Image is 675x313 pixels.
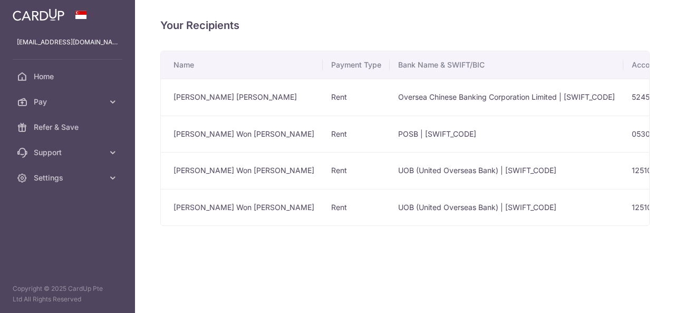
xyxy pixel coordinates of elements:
[390,51,623,79] th: Bank Name & SWIFT/BIC
[323,152,390,189] td: Rent
[17,37,118,48] p: [EMAIL_ADDRESS][DOMAIN_NAME]
[160,17,650,34] h4: Your Recipients
[13,8,64,21] img: CardUp
[390,152,623,189] td: UOB (United Overseas Bank) | [SWIFT_CODE]
[323,116,390,153] td: Rent
[161,79,323,116] td: [PERSON_NAME] [PERSON_NAME]
[323,79,390,116] td: Rent
[390,189,623,226] td: UOB (United Overseas Bank) | [SWIFT_CODE]
[323,51,390,79] th: Payment Type
[161,152,323,189] td: [PERSON_NAME] Won [PERSON_NAME]
[34,122,103,132] span: Refer & Save
[34,97,103,107] span: Pay
[34,147,103,158] span: Support
[34,173,103,183] span: Settings
[390,79,623,116] td: Oversea Chinese Banking Corporation Limited | [SWIFT_CODE]
[161,189,323,226] td: [PERSON_NAME] Won [PERSON_NAME]
[390,116,623,153] td: POSB | [SWIFT_CODE]
[34,71,103,82] span: Home
[161,51,323,79] th: Name
[161,116,323,153] td: [PERSON_NAME] Won [PERSON_NAME]
[323,189,390,226] td: Rent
